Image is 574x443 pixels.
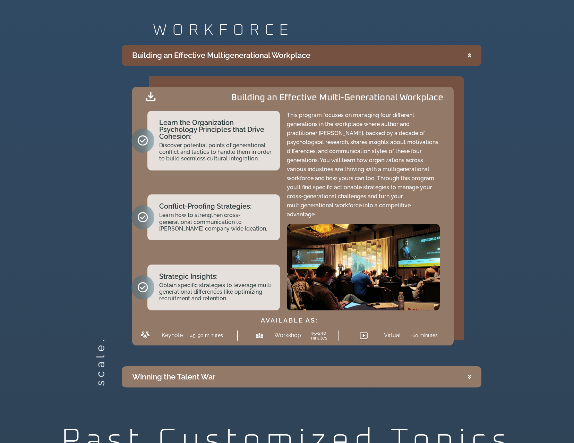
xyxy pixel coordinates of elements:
[132,371,215,383] div: Winning the Talent War
[136,317,443,324] h2: AVAILABLE AS:
[303,331,333,340] h2: 45-240 minutes
[122,45,481,66] summary: Building an Effective Multigenerational Workplace
[349,252,377,282] div: Play Video
[384,333,401,338] h2: Virtual
[159,212,273,232] h2: Learn how to strengthen cross-generational communication to [PERSON_NAME] company wide ideation.
[159,273,273,280] h2: Strategic Insights:
[231,93,443,102] h2: Building an Effective Multi-Generational Workplace
[190,333,223,338] h2: 45-90 minutes
[132,50,310,61] div: Building an Effective Multigenerational Workplace
[95,375,106,386] h2: scale.
[122,366,481,387] summary: Winning the Talent War
[159,203,273,210] h2: Conflict-Proofing Strategies:
[153,23,481,38] h2: WORKFORCE
[274,333,297,338] h2: Workshop
[287,111,440,219] p: This program focuses on managing four different generations in the workplace where author and pra...
[159,119,273,140] h2: Learn the Organization Psychology Principles that Drive Cohesion:
[122,45,481,387] div: Accordion. Open links with Enter or Space, close with Escape, and navigate with Arrow Keys
[159,282,273,302] h2: Obtain specific strategies to leverage multi generational differences like optimizing recruitment...
[162,333,183,338] h2: Keynote
[159,142,272,162] a: Discover potential points of generational conflict and tactics to handle them in order to build s...
[412,333,438,338] h2: 60 minutes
